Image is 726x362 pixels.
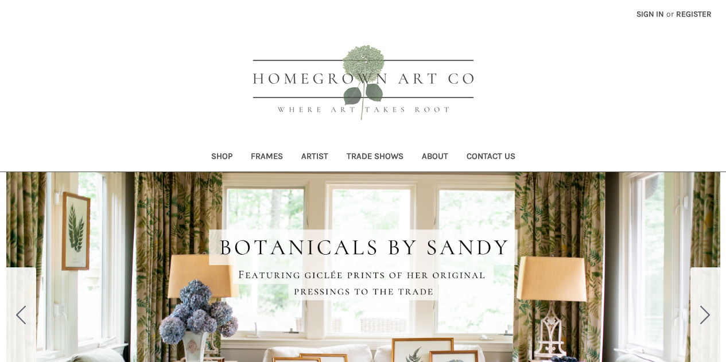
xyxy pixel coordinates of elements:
a: Shop [202,143,242,172]
a: About [413,143,457,172]
a: Contact Us [457,143,525,172]
span: or [665,8,675,20]
img: HOMEGROWN ART CO [234,32,492,135]
a: Artist [292,143,337,172]
a: Trade Shows [337,143,413,172]
a: Frames [242,143,292,172]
